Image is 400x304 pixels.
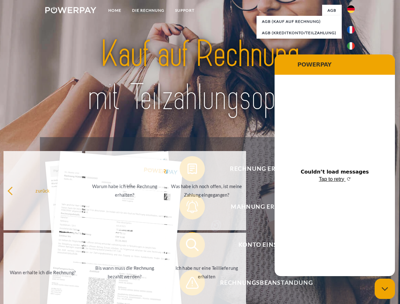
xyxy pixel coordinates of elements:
[347,5,355,13] img: de
[60,30,340,121] img: title-powerpay_de.svg
[7,186,79,195] div: zurück
[375,279,395,299] iframe: Button to launch messaging window
[45,7,96,13] img: logo-powerpay-white.svg
[189,156,344,181] span: Rechnung erhalten?
[257,27,342,39] a: AGB (Kreditkonto/Teilzahlung)
[167,151,246,230] a: Was habe ich noch offen, ist meine Zahlung eingegangen?
[189,270,344,295] span: Rechnungsbeanstandung
[170,5,200,16] a: SUPPORT
[180,194,344,219] button: Mahnung erhalten?
[171,182,242,199] div: Was habe ich noch offen, ist meine Zahlung eingegangen?
[89,264,160,281] div: Bis wann muss die Rechnung bezahlt werden?
[189,194,344,219] span: Mahnung erhalten?
[180,156,344,181] button: Rechnung erhalten?
[322,5,342,16] a: agb
[89,182,160,199] div: Warum habe ich eine Rechnung erhalten?
[257,16,342,27] a: AGB (Kauf auf Rechnung)
[347,42,355,50] img: it
[127,5,170,16] a: DIE RECHNUNG
[347,26,355,34] img: fr
[189,232,344,257] span: Konto einsehen
[275,54,395,276] iframe: Messaging window
[103,5,127,16] a: Home
[7,268,79,276] div: Wann erhalte ich die Rechnung?
[180,232,344,257] button: Konto einsehen
[180,270,344,295] button: Rechnungsbeanstandung
[171,264,242,281] div: Ich habe nur eine Teillieferung erhalten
